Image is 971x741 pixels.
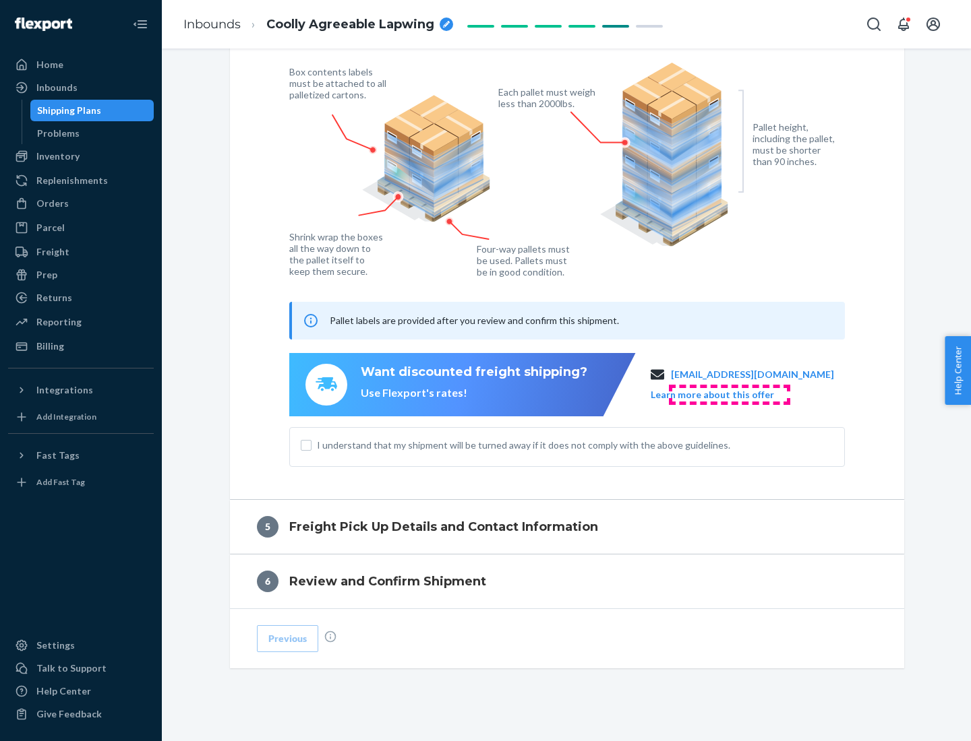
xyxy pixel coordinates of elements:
[8,335,154,357] a: Billing
[8,193,154,214] a: Orders
[36,58,63,71] div: Home
[317,439,833,452] span: I understand that my shipment will be turned away if it does not comply with the above guidelines.
[37,127,80,140] div: Problems
[36,411,96,422] div: Add Integration
[920,11,947,38] button: Open account menu
[36,340,64,353] div: Billing
[36,245,69,259] div: Freight
[36,268,57,282] div: Prep
[8,472,154,493] a: Add Fast Tag
[8,170,154,191] a: Replenishments
[36,383,93,397] div: Integrations
[8,77,154,98] a: Inbounds
[257,625,318,652] button: Previous
[8,217,154,238] a: Parcel
[8,287,154,309] a: Returns
[36,197,69,210] div: Orders
[8,311,154,333] a: Reporting
[30,123,154,144] a: Problems
[36,315,82,329] div: Reporting
[36,81,78,94] div: Inbounds
[860,11,887,38] button: Open Search Box
[8,680,154,702] a: Help Center
[361,364,587,381] div: Want discounted freight shipping?
[257,516,278,538] div: 5
[8,445,154,466] button: Fast Tags
[30,100,154,121] a: Shipping Plans
[671,368,834,381] a: [EMAIL_ADDRESS][DOMAIN_NAME]
[36,662,107,675] div: Talk to Support
[289,66,390,100] figcaption: Box contents labels must be attached to all palletized cartons.
[230,500,904,554] button: 5Freight Pick Up Details and Contact Information
[36,707,102,721] div: Give Feedback
[301,440,312,451] input: I understand that my shipment will be turned away if it does not comply with the above guidelines.
[36,291,72,304] div: Returns
[36,449,80,462] div: Fast Tags
[289,518,598,536] h4: Freight Pick Up Details and Contact Information
[651,388,774,401] button: Learn more about this offer
[361,385,587,401] div: Use Flexport's rates!
[8,406,154,428] a: Add Integration
[36,639,75,652] div: Settings
[8,54,154,75] a: Home
[37,104,101,117] div: Shipping Plans
[36,150,80,163] div: Inventory
[890,11,917,38] button: Open notifications
[289,231,386,277] figcaption: Shrink wrap the boxes all the way down to the pallet itself to keep them secure.
[36,684,91,698] div: Help Center
[8,703,154,725] button: Give Feedback
[8,379,154,401] button: Integrations
[498,86,599,109] figcaption: Each pallet must weigh less than 2000lbs.
[8,264,154,286] a: Prep
[289,573,486,590] h4: Review and Confirm Shipment
[230,554,904,608] button: 6Review and Confirm Shipment
[15,18,72,31] img: Flexport logo
[183,17,241,32] a: Inbounds
[173,5,464,44] ol: breadcrumbs
[36,174,108,187] div: Replenishments
[8,657,154,679] a: Talk to Support
[36,476,85,488] div: Add Fast Tag
[8,635,154,656] a: Settings
[8,241,154,263] a: Freight
[945,336,971,405] button: Help Center
[477,243,570,278] figcaption: Four-way pallets must be used. Pallets must be in good condition.
[753,121,841,167] figcaption: Pallet height, including the pallet, must be shorter than 90 inches.
[8,146,154,167] a: Inventory
[36,221,65,234] div: Parcel
[266,16,434,34] span: Coolly Agreeable Lapwing
[127,11,154,38] button: Close Navigation
[330,315,619,326] span: Pallet labels are provided after you review and confirm this shipment.
[257,571,278,592] div: 6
